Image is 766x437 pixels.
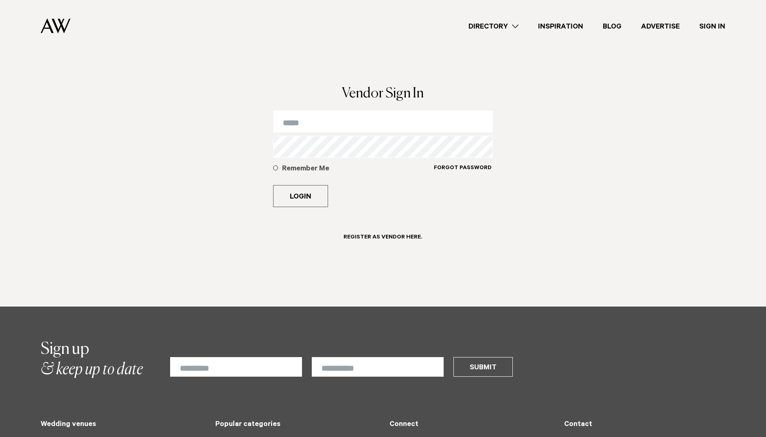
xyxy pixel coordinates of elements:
h5: Popular categories [215,421,377,429]
a: Sign In [689,21,735,32]
a: Directory [459,21,528,32]
h6: Register as Vendor here. [344,234,422,242]
span: Sign up [41,341,89,358]
h2: & keep up to date [41,339,143,380]
h5: Contact [564,421,726,429]
a: Blog [593,21,631,32]
h6: Forgot Password [434,165,492,172]
h5: Wedding venues [41,421,202,429]
h5: Connect [390,421,551,429]
a: Forgot Password [433,164,492,182]
a: Advertise [631,21,689,32]
button: Submit [453,357,513,377]
h5: Remember Me [282,164,433,174]
button: Login [273,185,328,207]
img: Auckland Weddings Logo [41,18,70,33]
h1: Vendor Sign In [273,87,492,101]
a: Register as Vendor here. [334,227,432,253]
a: Inspiration [528,21,593,32]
